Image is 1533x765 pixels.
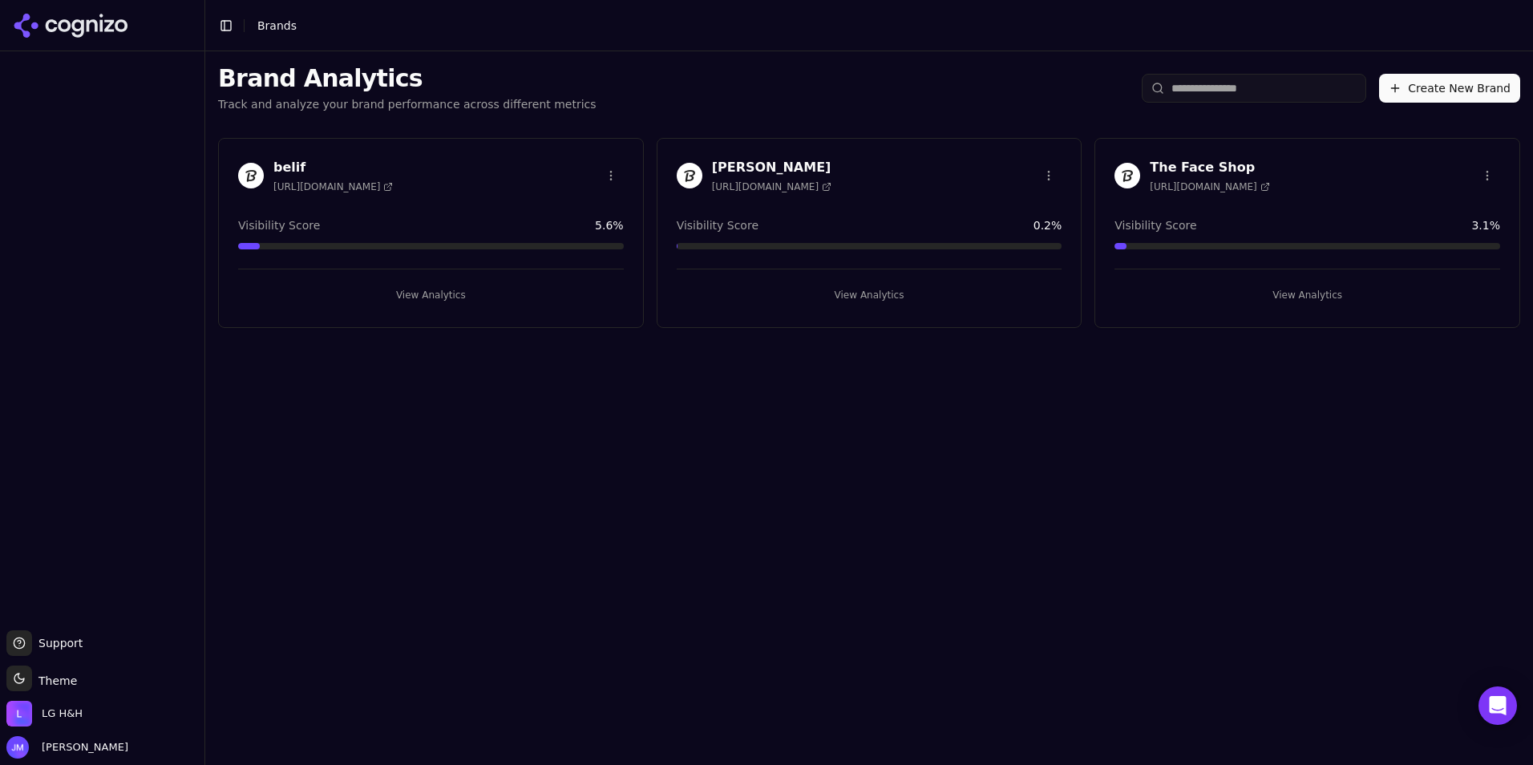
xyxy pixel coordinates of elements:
[32,674,77,687] span: Theme
[1150,180,1269,193] span: [URL][DOMAIN_NAME]
[35,740,128,755] span: [PERSON_NAME]
[1114,217,1196,233] span: Visibility Score
[595,217,624,233] span: 5.6 %
[238,163,264,188] img: belif
[257,19,297,32] span: Brands
[257,18,297,34] nav: breadcrumb
[273,158,393,177] h3: belif
[1379,74,1520,103] button: Create New Brand
[1114,282,1500,308] button: View Analytics
[1114,163,1140,188] img: The Face Shop
[1150,158,1269,177] h3: The Face Shop
[6,736,29,759] img: Jamie Mori
[218,64,597,93] h1: Brand Analytics
[1478,686,1517,725] div: Open Intercom Messenger
[677,282,1062,308] button: View Analytics
[677,163,702,188] img: Dr. Groot
[1471,217,1500,233] span: 3.1 %
[238,282,624,308] button: View Analytics
[6,736,128,759] button: Open user button
[677,217,758,233] span: Visibility Score
[32,635,83,651] span: Support
[6,701,32,727] img: LG H&H
[712,158,831,177] h3: [PERSON_NAME]
[1033,217,1062,233] span: 0.2 %
[6,701,83,727] button: Open organization switcher
[273,180,393,193] span: [URL][DOMAIN_NAME]
[218,96,597,112] p: Track and analyze your brand performance across different metrics
[712,180,831,193] span: [URL][DOMAIN_NAME]
[42,706,83,721] span: LG H&H
[238,217,320,233] span: Visibility Score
